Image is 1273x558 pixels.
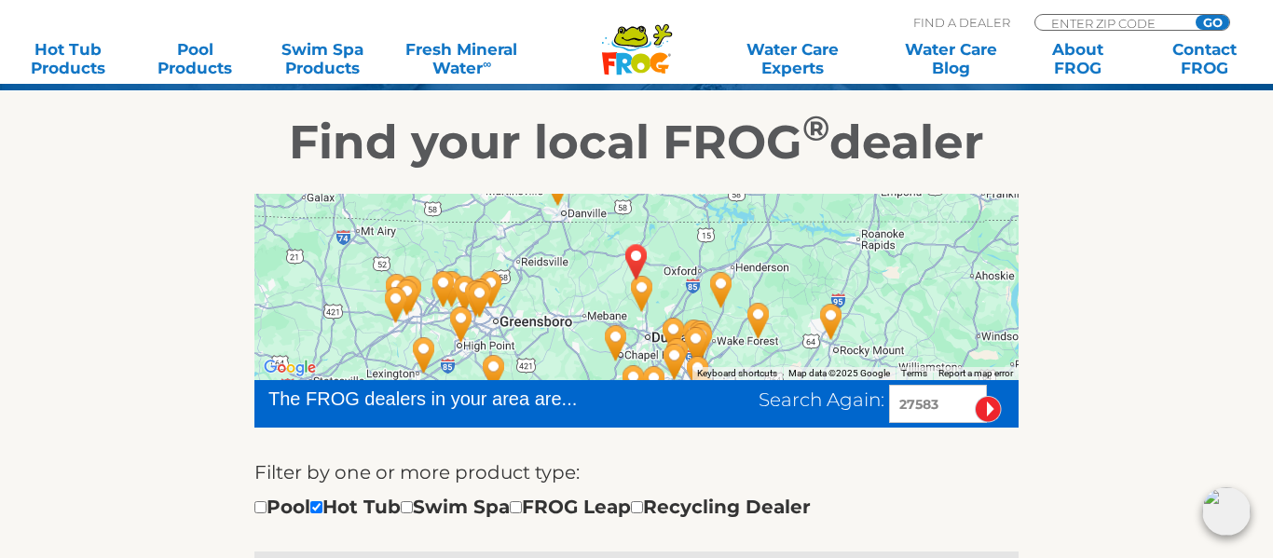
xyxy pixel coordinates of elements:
a: PoolProducts [145,40,244,77]
div: Jacuzzi Hot Tubs of the Triangle - 41 miles away. [633,359,676,409]
img: openIcon [1202,487,1251,536]
div: Creative Pool Builders - 59 miles away. [472,347,515,398]
div: Sarver Pools - 45 miles away. [737,295,780,346]
div: Paradise Pools & Spas - 54 miles away. [455,273,498,323]
div: Epic Hot Tubs & Swim Spas Store - 34 miles away. [675,320,718,370]
div: Leslie's Poolmart, Inc. # 663 - 53 miles away. [459,274,501,324]
div: AquaVision Pool & Spa - Greensboro - 48 miles away. [470,264,513,314]
div: Rising Sun Pools & Spas - Raleigh - 34 miles away. [656,331,699,381]
div: Atlantic Spas & Billiards - Raleigh - 27 miles away. [652,310,695,361]
div: Southern Home Spas - 52 miles away. [459,271,502,321]
h2: Find your local FROG dealer [63,115,1210,170]
div: Atlantic Solutions, Inc. - 27 miles away. [595,318,637,368]
sup: ® [802,107,829,149]
div: Capitol Pools & Spas, Inc. - 42 miles away. [677,348,719,399]
div: US-1 Pools - 29 miles away. [700,265,743,315]
a: AboutFROG [1029,40,1128,77]
div: Everything Billiards & Spas - Winston Salem - 80 miles away. [375,279,417,330]
label: Filter by one or more product type: [254,457,580,487]
a: Report a map error [938,368,1013,378]
div: Choice Pool & Spa - 34 miles away. [680,316,723,366]
div: Pool Hot Tub Swim Spa FROG Leap Recycling Dealer [254,492,811,522]
div: Pool Store Of The Pines - 40 miles away. [612,358,655,408]
div: The FROG dealers in your area are... [268,385,644,413]
div: Leslie's Poolmart, Inc. # 445 - 76 miles away. [386,272,429,322]
a: ContactFROG [1156,40,1254,77]
div: Angell's Pools, Inc. - 76 miles away. [403,330,445,380]
a: Water CareExperts [712,40,872,77]
div: Everything Billiards & Spas - Greensboro - 57 miles away. [444,268,486,319]
a: Hot TubProducts [19,40,117,77]
div: Holiday Pools of Winston Salem - 79 miles away. [376,266,418,317]
a: Fresh MineralWater∞ [400,40,524,77]
span: Search Again: [759,388,884,411]
a: Open this area in Google Maps (opens a new window) [259,356,321,380]
div: TIMBERLAKE, NC 27583 [615,237,658,287]
div: Rising Sun Pools & Spas - North Raleigh - 33 miles away. [679,313,722,363]
div: AquaVision Pool & Spa - High Point - 61 miles away. [440,299,483,349]
div: Fun Outdoor Living - Winston Salem - 75 miles away. [390,268,432,319]
a: Water CareBlog [901,40,1000,77]
a: Swim SpaProducts [273,40,372,77]
div: Epic Hot Tubs & Swim Spas Showroom - 11 miles away. [621,268,664,319]
div: Leslie's Poolmart, Inc. # 466 - 31 miles away. [673,312,716,362]
div: Rising Sun Pools & Spas - Garner - 49 miles away. [682,368,725,418]
input: Zip Code Form [1049,15,1175,31]
p: Find A Dealer [913,14,1010,31]
sup: ∞ [483,57,491,71]
input: Submit [975,396,1002,423]
input: GO [1196,15,1229,30]
div: Leslie's Poolmart, Inc. # 710 - 35 miles away. [653,336,696,387]
div: Leslie's Poolmart, Inc. # 761 - 64 miles away. [422,264,465,314]
button: Keyboard shortcuts [697,367,777,380]
img: Google [259,356,321,380]
span: Map data ©2025 Google [788,368,890,378]
a: Terms (opens in new tab) [901,368,927,378]
div: Swimworld - 67 miles away. [810,296,853,347]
